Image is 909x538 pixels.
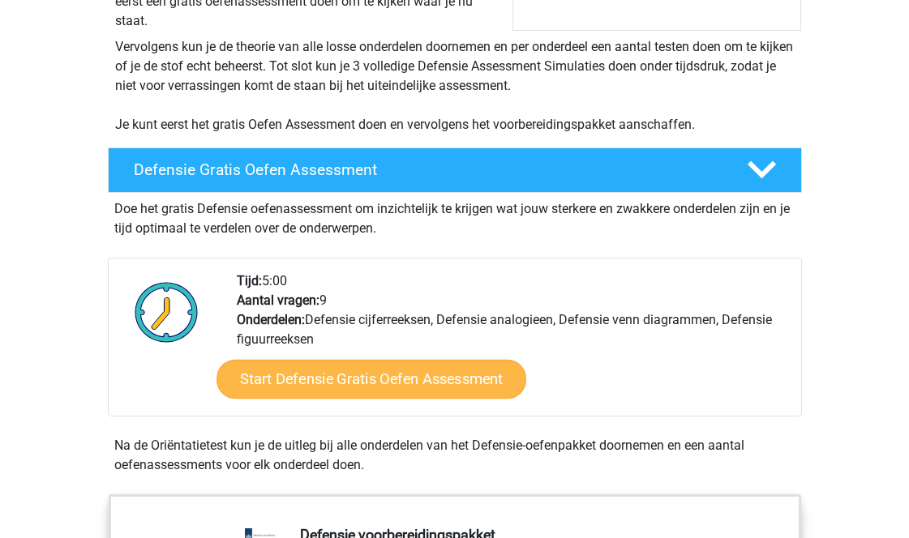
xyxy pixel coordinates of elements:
[237,312,305,327] b: Onderdelen:
[108,193,802,238] div: Doe het gratis Defensie oefenassessment om inzichtelijk te krijgen wat jouw sterkere en zwakkere ...
[134,160,721,179] h4: Defensie Gratis Oefen Assessment
[101,147,808,193] a: Defensie Gratis Oefen Assessment
[217,360,526,399] a: Start Defensie Gratis Oefen Assessment
[237,292,319,308] b: Aantal vragen:
[109,37,801,134] div: Vervolgens kun je de theorie van alle losse onderdelen doornemen en per onderdeel een aantal test...
[108,436,802,475] div: Na de Oriëntatietest kun je de uitleg bij alle onderdelen van het Defensie-oefenpakket doornemen ...
[225,271,800,416] div: 5:00 9 Defensie cijferreeksen, Defensie analogieen, Defensie venn diagrammen, Defensie figuurreeksen
[237,273,262,288] b: Tijd:
[126,271,208,352] img: Klok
